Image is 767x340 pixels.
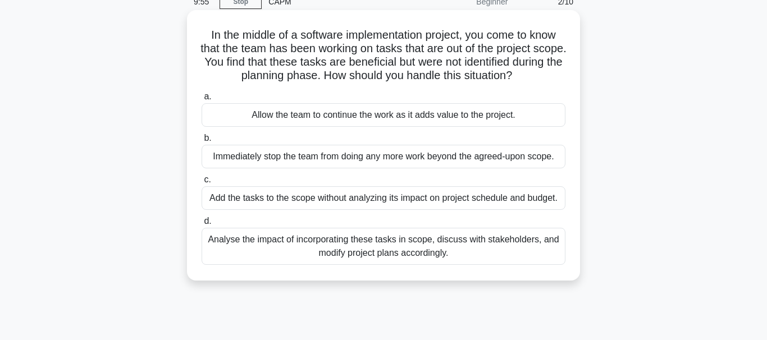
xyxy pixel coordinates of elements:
[204,174,211,184] span: c.
[202,145,565,168] div: Immediately stop the team from doing any more work beyond the agreed-upon scope.
[202,186,565,210] div: Add the tasks to the scope without analyzing its impact on project schedule and budget.
[204,91,211,101] span: a.
[202,228,565,265] div: Analyse the impact of incorporating these tasks in scope, discuss with stakeholders, and modify p...
[202,103,565,127] div: Allow the team to continue the work as it adds value to the project.
[204,216,211,226] span: d.
[204,133,211,143] span: b.
[200,28,567,83] h5: In the middle of a software implementation project, you come to know that the team has been worki...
